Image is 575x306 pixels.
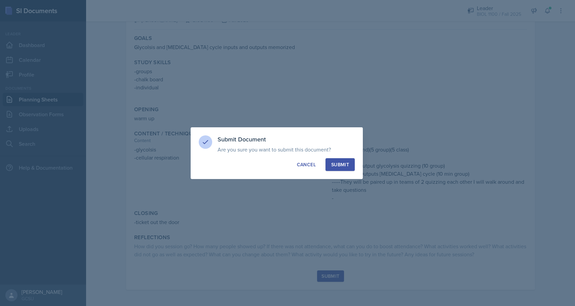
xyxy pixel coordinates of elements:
button: Cancel [291,158,321,171]
button: Submit [325,158,355,171]
div: Cancel [297,161,316,168]
div: Submit [331,161,349,168]
h3: Submit Document [218,135,355,143]
p: Are you sure you want to submit this document? [218,146,355,153]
